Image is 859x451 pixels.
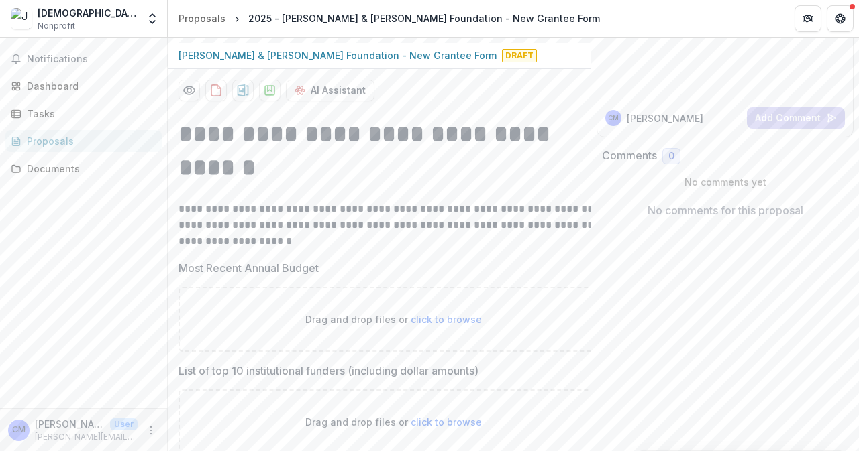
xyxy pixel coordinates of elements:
button: Open entity switcher [143,5,162,32]
span: click to browse [411,314,482,325]
p: No comments for this proposal [648,202,803,218]
a: Dashboard [5,75,162,97]
img: Jesuit Refugee Service USA [11,8,32,29]
nav: breadcrumb [173,9,605,28]
div: Proposals [179,11,225,25]
span: click to browse [411,416,482,428]
button: Add Comment [747,107,845,129]
span: Draft [502,49,537,62]
div: [DEMOGRAPHIC_DATA] Refugee Service [GEOGRAPHIC_DATA] [38,6,138,20]
p: Most Recent Annual Budget [179,260,319,276]
button: download-proposal [232,80,254,101]
p: Drag and drop files or [305,312,482,326]
div: Chris Moser [608,115,619,121]
button: Notifications [5,48,162,70]
div: 2025 - [PERSON_NAME] & [PERSON_NAME] Foundation - New Grantee Form [248,11,600,25]
div: Dashboard [27,79,151,93]
button: Preview ddccdd63-15c7-49b9-b5ba-a3b2dff029e4-0.pdf [179,80,200,101]
button: download-proposal [259,80,281,101]
span: 0 [668,151,674,162]
div: Tasks [27,107,151,121]
p: Drag and drop files or [305,415,482,429]
p: [PERSON_NAME] [35,417,105,431]
p: [PERSON_NAME] [627,111,703,125]
p: No comments yet [602,175,848,189]
div: Proposals [27,134,151,148]
span: Nonprofit [38,20,75,32]
button: Get Help [827,5,854,32]
button: Partners [795,5,821,32]
a: Proposals [5,130,162,152]
span: Notifications [27,54,156,65]
p: [PERSON_NAME] & [PERSON_NAME] Foundation - New Grantee Form [179,48,497,62]
div: Chris Moser [12,426,26,434]
h2: Comments [602,149,657,162]
p: User [110,418,138,430]
button: More [143,422,159,438]
a: Documents [5,157,162,180]
button: download-proposal [205,80,227,101]
a: Proposals [173,9,231,28]
a: Tasks [5,103,162,125]
button: AI Assistant [286,80,374,101]
div: Documents [27,162,151,176]
p: [PERSON_NAME][EMAIL_ADDRESS][PERSON_NAME][DOMAIN_NAME] [35,431,138,443]
p: List of top 10 institutional funders (including dollar amounts) [179,363,478,379]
